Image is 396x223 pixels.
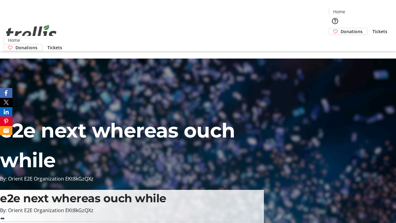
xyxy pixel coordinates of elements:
[329,8,349,15] a: Home
[42,44,67,51] a: Tickets
[341,28,363,35] span: Donations
[4,44,42,51] a: Donations
[368,28,392,35] a: Tickets
[8,37,20,43] span: Home
[329,35,341,47] button: Cart
[329,15,341,27] button: Help
[15,44,37,51] span: Donations
[47,44,62,51] span: Tickets
[4,18,59,49] img: Orient E2E Organization EKt8kGzQXz's Logo
[329,28,368,35] a: Donations
[4,37,24,43] a: Home
[372,28,387,35] span: Tickets
[333,8,345,15] span: Home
